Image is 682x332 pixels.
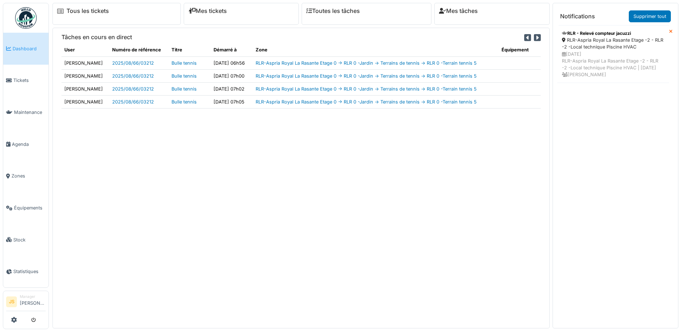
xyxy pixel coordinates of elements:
a: 2025/08/66/03212 [112,99,154,105]
a: Équipements [3,192,49,224]
a: 2025/08/66/03212 [112,86,154,92]
a: Toutes les tâches [306,8,360,14]
h6: Tâches en cours en direct [61,34,132,41]
td: [DATE] 07h00 [211,69,253,82]
div: Manager [20,294,46,299]
li: [PERSON_NAME] [20,294,46,309]
a: RLR-Aspria Royal La Rasante Etage 0 -> RLR 0 -Jardin -> Terrains de tennis -> RLR 0 -Terrain tenn... [256,73,477,79]
td: [DATE] 07h02 [211,82,253,95]
a: RLR-Aspria Royal La Rasante Etage 0 -> RLR 0 -Jardin -> Terrains de tennis -> RLR 0 -Terrain tenn... [256,60,477,66]
span: Statistiques [13,268,46,275]
a: Bulle tennis [171,99,197,105]
a: Maintenance [3,96,49,128]
a: JS Manager[PERSON_NAME] [6,294,46,311]
a: Bulle tennis [171,73,197,79]
a: Tous les tickets [67,8,109,14]
th: Équipement [499,43,541,56]
span: Maintenance [14,109,46,116]
a: Bulle tennis [171,86,197,92]
td: [PERSON_NAME] [61,82,109,95]
a: Bulle tennis [171,60,197,66]
a: Mes tickets [188,8,227,14]
span: Agenda [12,141,46,148]
a: 2025/08/66/03212 [112,73,154,79]
a: RLR - Relevé compteur jacuzzi RLR-Aspria Royal La Rasante Etage -2 - RLR -2 -Local technique Pisc... [557,25,669,83]
span: Dashboard [13,45,46,52]
a: Dashboard [3,33,49,65]
td: [DATE] 07h05 [211,96,253,109]
li: JS [6,296,17,307]
span: Zones [12,172,46,179]
td: [DATE] 06h56 [211,56,253,69]
a: Statistiques [3,256,49,288]
a: Stock [3,224,49,256]
a: Mes tâches [439,8,478,14]
td: [PERSON_NAME] [61,96,109,109]
a: RLR-Aspria Royal La Rasante Etage 0 -> RLR 0 -Jardin -> Terrains de tennis -> RLR 0 -Terrain tenn... [256,86,477,92]
th: Démarré à [211,43,253,56]
span: translation missing: fr.shared.user [64,47,75,52]
th: Numéro de référence [109,43,169,56]
a: Tickets [3,65,49,97]
td: [PERSON_NAME] [61,69,109,82]
div: RLR - Relevé compteur jacuzzi [562,30,664,37]
span: Stock [13,236,46,243]
td: [PERSON_NAME] [61,56,109,69]
span: Tickets [13,77,46,84]
div: RLR-Aspria Royal La Rasante Etage -2 - RLR -2 -Local technique Piscine HVAC [562,37,664,50]
th: Zone [253,43,499,56]
th: Titre [169,43,211,56]
img: Badge_color-CXgf-gQk.svg [15,7,37,29]
h6: Notifications [560,13,595,20]
div: [DATE] RLR-Aspria Royal La Rasante Etage -2 - RLR -2 -Local technique Piscine HVAC | [DATE] [PERS... [562,51,664,78]
a: Agenda [3,128,49,160]
a: Supprimer tout [629,10,671,22]
span: Équipements [14,204,46,211]
a: RLR-Aspria Royal La Rasante Etage 0 -> RLR 0 -Jardin -> Terrains de tennis -> RLR 0 -Terrain tenn... [256,99,477,105]
a: Zones [3,160,49,192]
a: 2025/08/66/03212 [112,60,154,66]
